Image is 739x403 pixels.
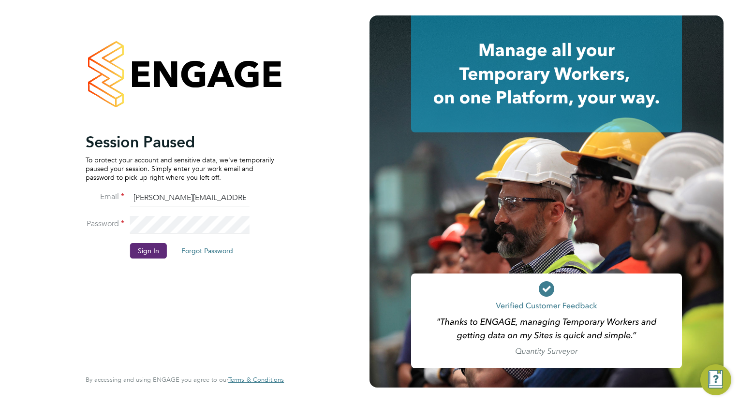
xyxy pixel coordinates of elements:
input: Enter your work email... [130,189,250,207]
p: To protect your account and sensitive data, we've temporarily paused your session. Simply enter y... [86,156,274,182]
button: Sign In [130,243,167,259]
label: Email [86,192,124,202]
label: Password [86,219,124,229]
button: Engage Resource Center [700,364,731,395]
button: Forgot Password [174,243,241,259]
a: Terms & Conditions [228,376,284,384]
span: By accessing and using ENGAGE you agree to our [86,375,284,384]
h2: Session Paused [86,132,274,152]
